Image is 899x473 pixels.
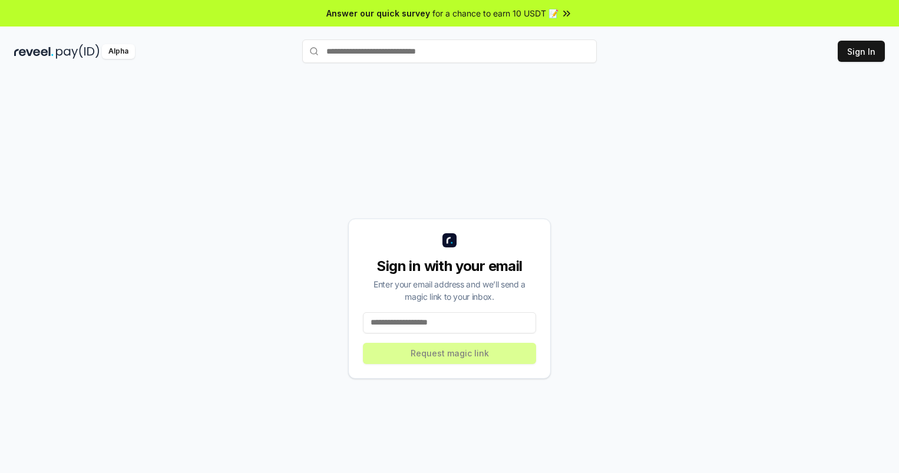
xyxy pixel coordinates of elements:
div: Enter your email address and we’ll send a magic link to your inbox. [363,278,536,303]
span: for a chance to earn 10 USDT 📝 [432,7,558,19]
img: pay_id [56,44,100,59]
button: Sign In [838,41,885,62]
div: Sign in with your email [363,257,536,276]
img: reveel_dark [14,44,54,59]
img: logo_small [442,233,457,247]
span: Answer our quick survey [326,7,430,19]
div: Alpha [102,44,135,59]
